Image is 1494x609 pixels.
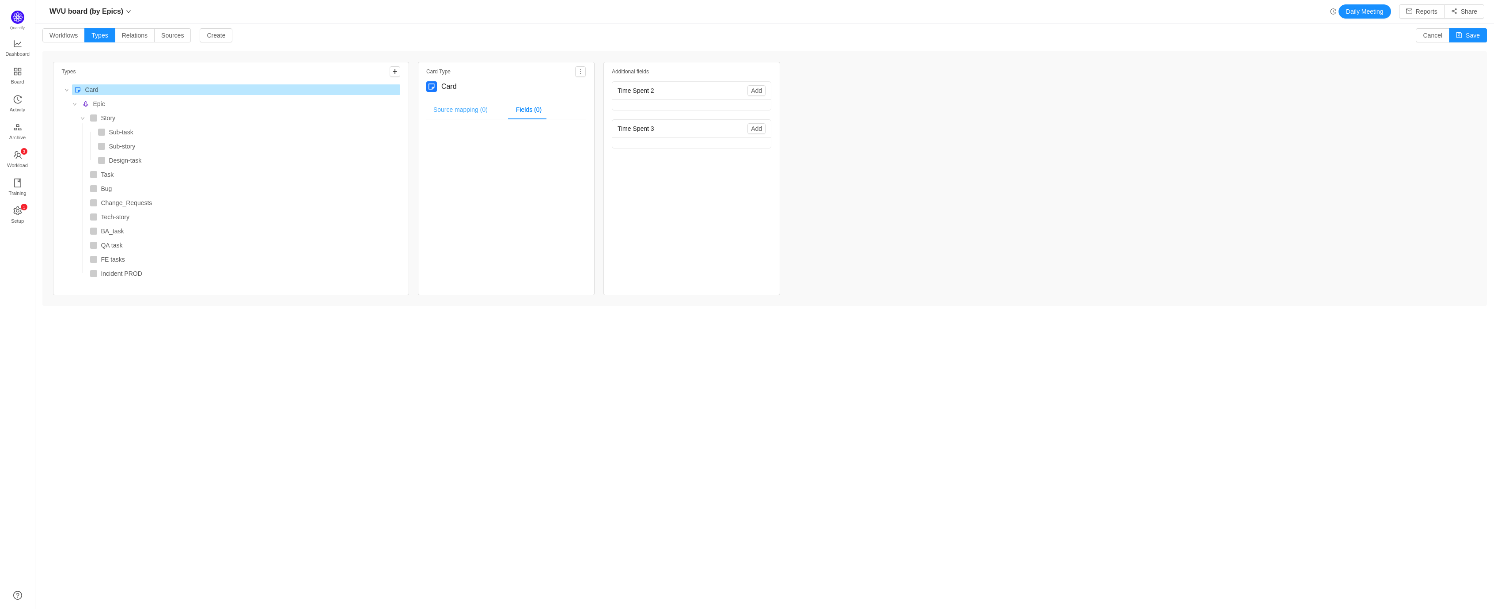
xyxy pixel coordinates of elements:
a: icon: settingSetup [13,207,22,225]
a: Activity [13,95,22,113]
p: 1 [23,204,25,210]
i: icon: history [1330,8,1336,15]
span: Task [101,171,114,178]
span: Epic [93,100,105,107]
span: Design-task [96,155,400,166]
button: icon: plus [390,66,400,77]
span: Board [11,73,24,91]
span: Sub-task [109,129,133,136]
div: Source mapping (0) [426,100,495,120]
span: WVU board (by Epics) [49,4,123,19]
button: Daily Meeting [1339,4,1391,19]
span: Change_Requests [101,199,152,206]
span: Quantify [10,26,25,30]
span: Card [85,86,98,93]
i: icon: file [80,228,86,234]
a: Training [13,179,22,197]
sup: 3 [21,148,27,155]
button: icon: saveSave [1449,28,1487,42]
i: icon: down [72,102,77,107]
div: Card Type [426,68,562,76]
span: Incident PROD [101,270,142,277]
i: icon: file [80,200,86,206]
img: Quantify [11,11,24,24]
a: icon: teamWorkload [13,151,22,169]
button: icon: mailReports [1399,4,1445,19]
button: Cancel [1416,28,1449,42]
i: icon: down [126,9,131,14]
span: Tech-story [88,212,400,222]
span: Archive [9,129,26,146]
p: 3 [23,148,25,155]
span: Sources [161,32,184,39]
span: Setup [11,212,24,230]
span: Story [101,114,115,122]
i: icon: line-chart [13,39,22,48]
span: Sub-task [96,127,400,137]
i: icon: setting [13,206,22,215]
span: Workflows [49,32,78,39]
i: icon: file [80,270,86,277]
span: Sub-story [109,143,135,150]
i: icon: file [87,157,94,164]
span: Task [88,169,400,180]
div: Additional fields [612,68,747,76]
span: Design-task [109,157,141,164]
div: Fields (0) [509,100,549,120]
span: FE tasks [88,254,400,265]
span: Epic [80,99,400,109]
i: icon: down [80,116,85,121]
a: Board [13,68,22,85]
span: Story [88,113,400,123]
span: Activity [10,101,25,118]
i: icon: file [87,129,94,135]
i: icon: file [80,214,86,220]
i: icon: history [13,95,22,104]
span: BA_task [101,228,124,235]
i: icon: file [80,242,86,248]
i: icon: file [80,171,86,178]
span: Incident PROD [88,268,400,279]
button: Add [747,123,766,134]
div: Time Spent 2 [618,83,747,99]
i: icon: down [64,88,69,92]
span: Dashboard [5,45,30,63]
span: Sub-story [96,141,400,152]
span: Training [8,184,26,202]
span: Bug [101,185,112,192]
div: Types [61,68,349,76]
i: icon: file [87,143,94,149]
span: Relations [122,32,148,39]
a: Dashboard [13,40,22,57]
span: Tech-story [101,213,129,221]
i: icon: file [80,186,86,192]
button: Create [200,28,232,42]
i: icon: file [80,256,86,263]
span: Card [72,84,400,95]
span: Workload [7,156,28,174]
button: icon: share-altShare [1444,4,1484,19]
span: Types [91,32,108,39]
span: QA task [101,242,122,249]
i: icon: rocket [83,101,89,107]
i: icon: appstore [13,67,22,76]
i: icon: gold [13,123,22,132]
i: icon: book [13,179,22,187]
span: Change_Requests [88,198,400,208]
span: QA task [88,240,400,251]
span: Bug [88,183,400,194]
span: BA_task [88,226,400,236]
button: icon: more [575,66,586,77]
div: Time Spent 3 [618,121,747,137]
sup: 1 [21,204,27,210]
button: Add [747,85,766,96]
a: icon: question-circle [13,591,22,600]
i: icon: team [13,151,22,160]
a: Archive [13,123,22,141]
span: FE tasks [101,256,125,263]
